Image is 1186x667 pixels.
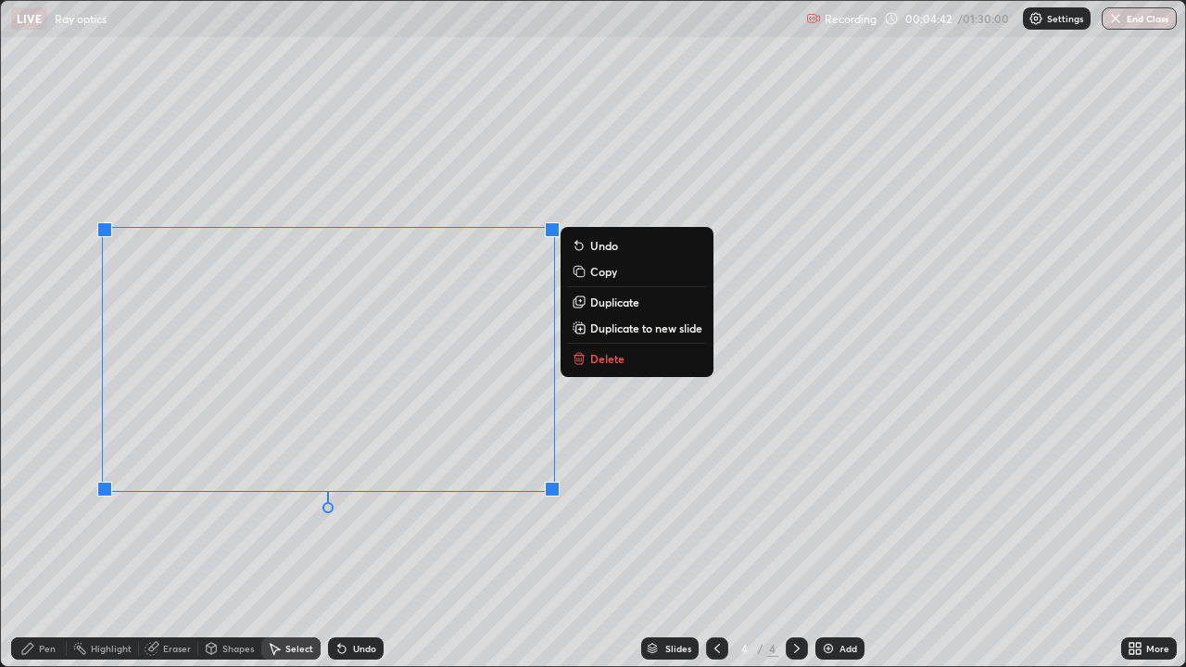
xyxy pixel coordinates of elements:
[758,643,763,654] div: /
[222,644,254,653] div: Shapes
[736,643,754,654] div: 4
[568,347,706,370] button: Delete
[17,11,42,26] p: LIVE
[590,264,617,279] p: Copy
[825,12,877,26] p: Recording
[665,644,691,653] div: Slides
[839,644,857,653] div: Add
[285,644,313,653] div: Select
[821,641,836,656] img: add-slide-button
[91,644,132,653] div: Highlight
[568,317,706,339] button: Duplicate to new slide
[353,644,376,653] div: Undo
[568,260,706,283] button: Copy
[163,644,191,653] div: Eraser
[1108,11,1123,26] img: end-class-cross
[1028,11,1043,26] img: class-settings-icons
[568,291,706,313] button: Duplicate
[1102,7,1177,30] button: End Class
[39,644,56,653] div: Pen
[568,234,706,257] button: Undo
[55,11,107,26] p: Ray optics
[590,238,618,253] p: Undo
[590,351,625,366] p: Delete
[590,295,639,309] p: Duplicate
[767,640,778,657] div: 4
[806,11,821,26] img: recording.375f2c34.svg
[1047,14,1083,23] p: Settings
[1146,644,1169,653] div: More
[590,321,702,335] p: Duplicate to new slide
